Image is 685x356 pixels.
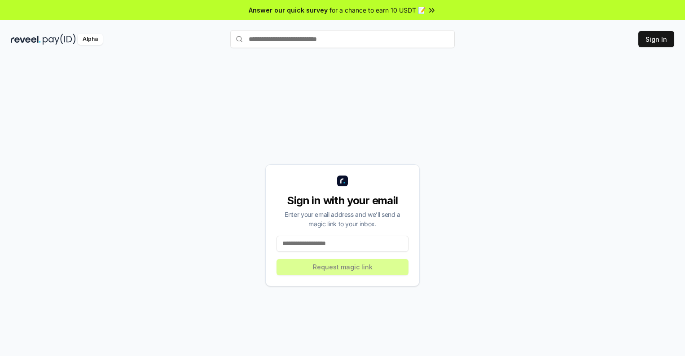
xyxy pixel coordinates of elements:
[249,5,328,15] span: Answer our quick survey
[11,34,41,45] img: reveel_dark
[329,5,426,15] span: for a chance to earn 10 USDT 📝
[78,34,103,45] div: Alpha
[43,34,76,45] img: pay_id
[337,176,348,186] img: logo_small
[638,31,674,47] button: Sign In
[277,193,408,208] div: Sign in with your email
[277,210,408,229] div: Enter your email address and we’ll send a magic link to your inbox.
